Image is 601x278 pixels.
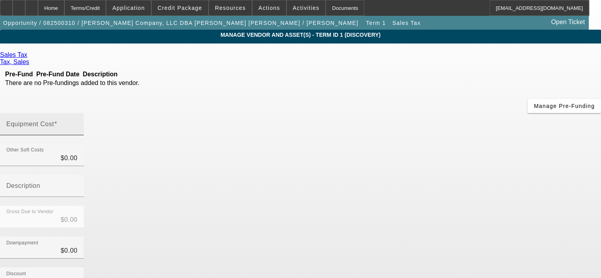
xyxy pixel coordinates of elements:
span: Credit Package [158,5,202,11]
span: Sales Tax [392,20,421,26]
mat-label: Equipment Cost [6,121,54,127]
mat-label: Downpayment [6,240,38,245]
button: Term 1 [363,16,388,30]
span: Resources [215,5,246,11]
button: Resources [209,0,252,15]
button: Activities [287,0,326,15]
button: Manage Pre-Funding [528,99,601,113]
span: Actions [258,5,280,11]
span: Activities [293,5,320,11]
mat-label: Discount [6,271,26,276]
mat-label: Gross Due to Vendor [6,209,53,214]
span: Term 1 [366,20,386,26]
th: Pre-Fund Date [34,70,81,78]
td: There are no Pre-fundings added to this vendor. [5,79,196,87]
span: Application [112,5,145,11]
button: Credit Package [152,0,208,15]
a: Open Ticket [548,15,588,29]
th: Description [83,70,197,78]
button: Actions [252,0,286,15]
span: Manage Pre-Funding [534,103,595,109]
mat-label: Other Soft Costs [6,148,44,153]
button: Application [106,0,151,15]
span: Opportunity / 082500310 / [PERSON_NAME] Company, LLC DBA [PERSON_NAME] [PERSON_NAME] / [PERSON_NAME] [3,20,358,26]
button: Sales Tax [390,16,423,30]
mat-label: Description [6,182,40,189]
span: MANAGE VENDOR AND ASSET(S) - Term ID 1 (Discovery) [6,32,595,38]
th: Pre-Fund [5,70,33,78]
